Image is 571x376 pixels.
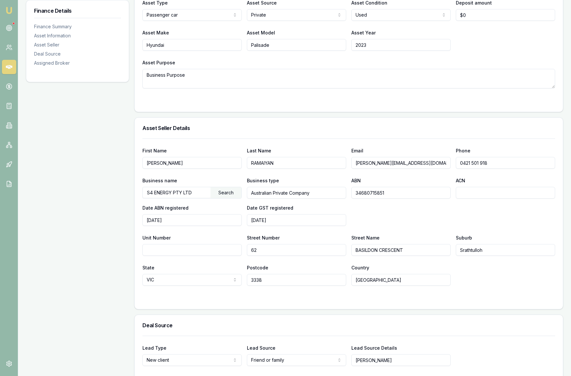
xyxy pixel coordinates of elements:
[5,6,13,14] img: emu-icon-u.png
[247,345,275,351] label: Lead Source
[142,323,555,328] h3: Deal Source
[34,60,121,66] div: Assigned Broker
[142,345,166,351] label: Lead Type
[247,205,293,211] label: Date GST registered
[247,148,271,153] label: Last Name
[456,148,470,153] label: Phone
[142,214,242,226] input: YYYY-MM-DD
[456,235,472,240] label: Suburb
[351,148,363,153] label: Email
[34,42,121,48] div: Asset Seller
[247,214,346,226] input: YYYY-MM-DD
[34,51,121,57] div: Deal Source
[142,148,167,153] label: First Name
[456,9,555,21] input: $
[34,23,121,30] div: Finance Summary
[247,30,275,35] label: Asset Model
[351,235,380,240] label: Street Name
[247,265,268,270] label: Postcode
[142,235,171,240] label: Unit Number
[34,32,121,39] div: Asset Information
[351,30,376,35] label: Asset Year
[351,345,397,351] label: Lead Source Details
[247,178,279,183] label: Business type
[142,30,169,35] label: Asset Make
[211,187,241,198] div: Search
[142,178,177,183] label: Business name
[247,235,280,240] label: Street Number
[351,178,361,183] label: ABN
[34,8,121,13] h3: Finance Details
[456,178,465,183] label: ACN
[142,60,175,65] label: Asset Purpose
[142,125,555,131] h3: Asset Seller Details
[142,265,154,270] label: State
[142,69,555,88] textarea: Business Purpose
[143,187,211,198] input: Enter business name
[351,265,369,270] label: Country
[142,205,188,211] label: Date ABN registered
